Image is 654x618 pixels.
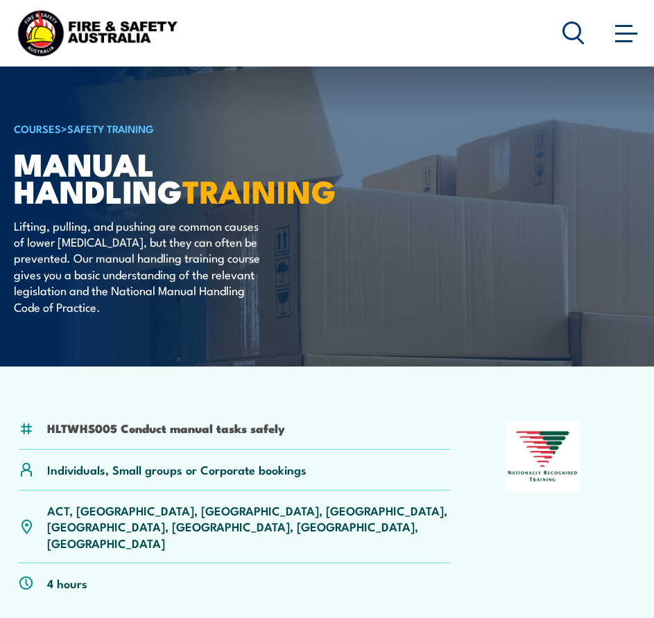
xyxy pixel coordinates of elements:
[47,575,87,591] p: 4 hours
[47,502,450,551] p: ACT, [GEOGRAPHIC_DATA], [GEOGRAPHIC_DATA], [GEOGRAPHIC_DATA], [GEOGRAPHIC_DATA], [GEOGRAPHIC_DATA...
[67,121,154,136] a: Safety Training
[14,121,61,136] a: COURSES
[14,218,267,315] p: Lifting, pulling, and pushing are common causes of lower [MEDICAL_DATA], but they can often be pr...
[182,166,336,214] strong: TRAINING
[14,120,356,136] h6: >
[47,461,307,477] p: Individuals, Small groups or Corporate bookings
[14,150,356,204] h1: Manual Handling
[506,421,580,491] img: Nationally Recognised Training logo.
[47,420,285,436] li: HLTWHS005 Conduct manual tasks safely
